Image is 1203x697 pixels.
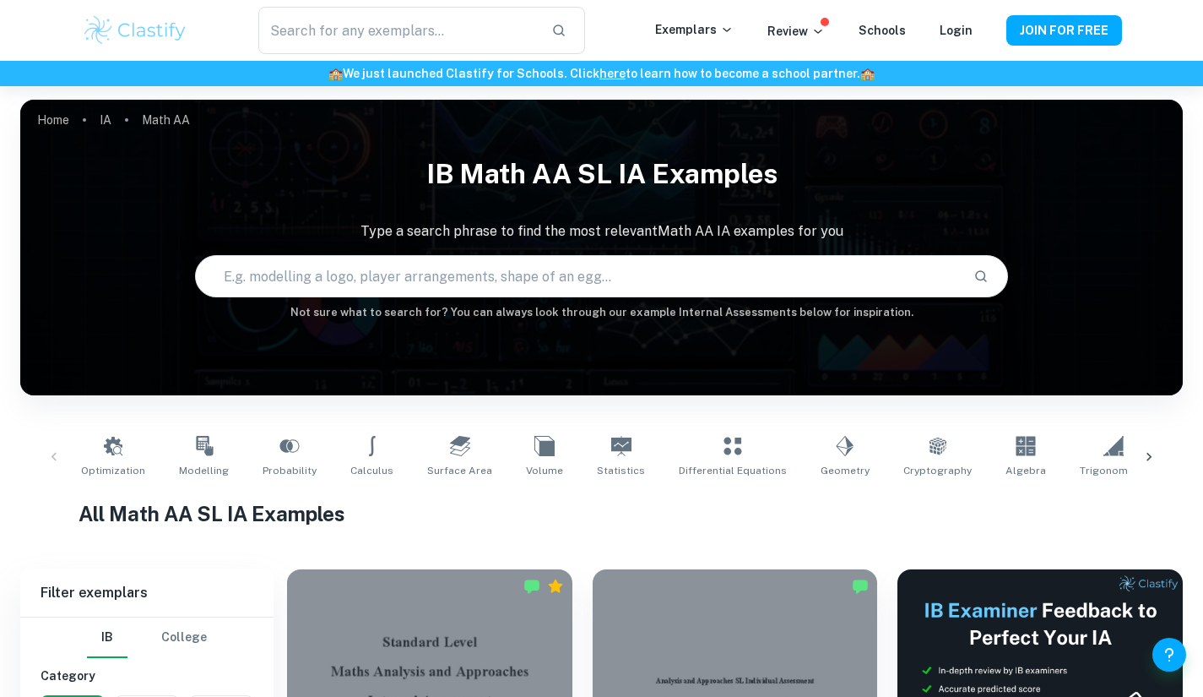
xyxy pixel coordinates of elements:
span: Probability [263,463,317,478]
span: Modelling [179,463,229,478]
button: Help and Feedback [1152,638,1186,672]
a: Login [940,24,973,37]
div: Filter type choice [87,618,207,658]
span: Statistics [597,463,645,478]
span: Cryptography [903,463,972,478]
span: Algebra [1005,463,1046,478]
h6: Filter exemplars [20,569,274,617]
a: Schools [859,24,906,37]
span: Geometry [821,463,870,478]
button: College [161,618,207,658]
p: Type a search phrase to find the most relevant Math AA IA examples for you [20,221,1183,242]
span: Volume [526,463,563,478]
button: JOIN FOR FREE [1006,15,1122,46]
div: Premium [547,578,564,595]
img: Marked [852,578,869,595]
img: Clastify logo [82,14,189,47]
h1: IB Math AA SL IA examples [20,147,1183,201]
a: IA [100,108,111,132]
span: Calculus [350,463,393,478]
img: Marked [523,578,540,595]
span: Surface Area [427,463,492,478]
p: Math AA [142,111,190,129]
button: Search [967,262,995,291]
a: Home [37,108,69,132]
span: Differential Equations [679,463,787,478]
h6: Category [41,667,253,685]
p: Exemplars [655,20,734,39]
input: Search for any exemplars... [258,7,537,54]
input: E.g. modelling a logo, player arrangements, shape of an egg... [196,253,961,300]
span: Optimization [81,463,145,478]
p: Review [767,22,825,41]
button: IB [87,618,127,658]
h6: We just launched Clastify for Schools. Click to learn how to become a school partner. [3,64,1200,83]
span: 🏫 [860,67,875,80]
h1: All Math AA SL IA Examples [79,498,1124,529]
a: here [599,67,626,80]
span: 🏫 [328,67,343,80]
h6: Not sure what to search for? You can always look through our example Internal Assessments below f... [20,304,1183,321]
span: Trigonometry [1080,463,1147,478]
